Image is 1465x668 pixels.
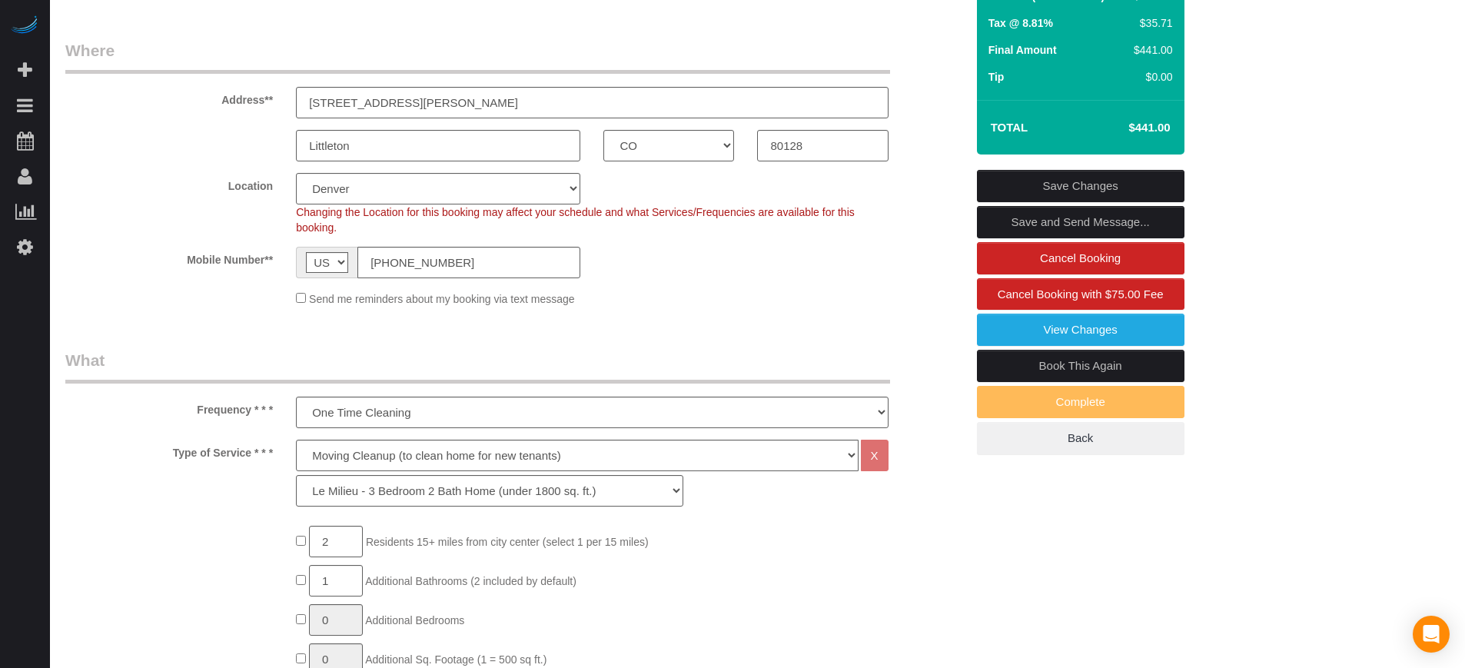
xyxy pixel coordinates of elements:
a: Save Changes [977,170,1184,202]
a: Book This Again [977,350,1184,382]
span: Cancel Booking with $75.00 Fee [998,287,1164,301]
label: Tip [988,69,1005,85]
span: Additional Sq. Footage (1 = 500 sq ft.) [365,653,546,666]
a: Cancel Booking with $75.00 Fee [977,278,1184,311]
a: Save and Send Message... [977,206,1184,238]
span: Send me reminders about my booking via text message [309,293,575,305]
span: Residents 15+ miles from city center (select 1 per 15 miles) [366,536,649,548]
a: Cancel Booking [977,242,1184,274]
label: Mobile Number** [54,247,284,268]
input: Mobile Number** [357,247,580,278]
div: Open Intercom Messenger [1413,616,1450,653]
label: Location [54,173,284,194]
legend: What [65,349,890,384]
div: $35.71 [1128,15,1172,31]
span: Additional Bedrooms [365,614,464,626]
label: Frequency * * * [54,397,284,417]
a: Back [977,422,1184,454]
div: $441.00 [1128,42,1172,58]
label: Final Amount [988,42,1057,58]
h4: $441.00 [1082,121,1170,135]
label: Tax @ 8.81% [988,15,1053,31]
legend: Where [65,39,890,74]
div: $0.00 [1128,69,1172,85]
strong: Total [991,121,1028,134]
a: View Changes [977,314,1184,346]
span: Changing the Location for this booking may affect your schedule and what Services/Frequencies are... [296,206,855,234]
img: Automaid Logo [9,15,40,37]
label: Type of Service * * * [54,440,284,460]
input: Zip Code** [757,130,888,161]
span: Additional Bathrooms (2 included by default) [365,575,576,587]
